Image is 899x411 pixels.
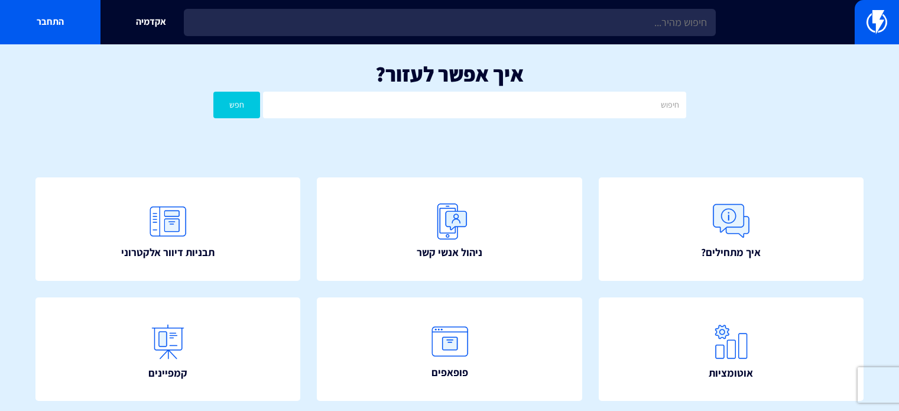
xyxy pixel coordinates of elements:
input: חיפוש [263,92,686,118]
a: קמפיינים [35,297,300,401]
a: איך מתחילים? [599,177,864,281]
button: חפש [213,92,261,118]
h1: איך אפשר לעזור? [18,62,881,86]
a: תבניות דיוור אלקטרוני [35,177,300,281]
a: ניהול אנשי קשר [317,177,582,281]
a: אוטומציות [599,297,864,401]
span: פופאפים [431,365,468,380]
span: קמפיינים [148,365,187,381]
span: איך מתחילים? [701,245,761,260]
a: פופאפים [317,297,582,401]
span: אוטומציות [709,365,753,381]
span: תבניות דיוור אלקטרוני [121,245,215,260]
input: חיפוש מהיר... [184,9,716,36]
span: ניהול אנשי קשר [417,245,482,260]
